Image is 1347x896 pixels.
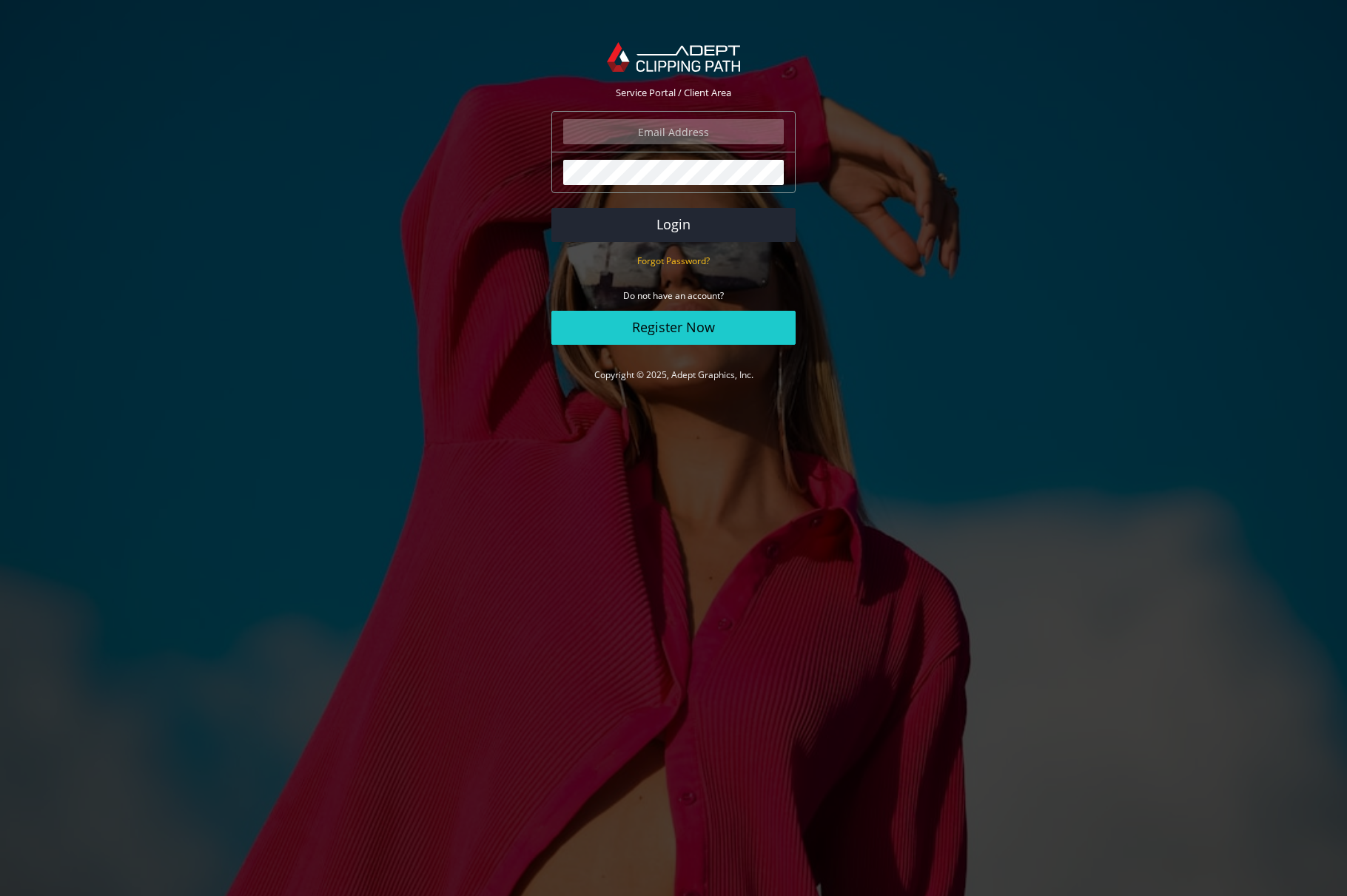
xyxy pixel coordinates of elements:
[551,311,796,345] a: Register Now
[623,289,724,302] small: Do not have an account?
[607,42,739,72] img: Adept Graphics
[616,86,731,99] span: Service Portal / Client Area
[551,208,796,242] button: Login
[563,119,784,144] input: Email Address
[637,255,710,267] small: Forgot Password?
[637,254,710,267] a: Forgot Password?
[594,368,753,381] a: Copyright © 2025, Adept Graphics, Inc.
